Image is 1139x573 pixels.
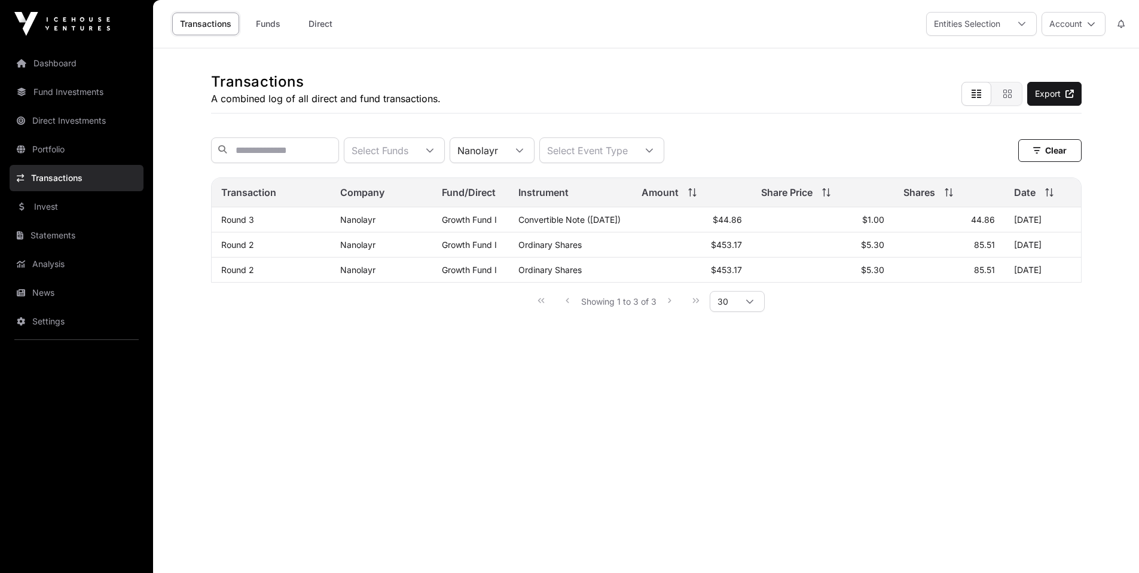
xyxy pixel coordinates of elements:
[518,215,621,225] span: Convertible Note ([DATE])
[862,215,884,225] span: $1.00
[10,79,143,105] a: Fund Investments
[340,185,384,200] span: Company
[632,207,751,232] td: $44.86
[244,13,292,35] a: Funds
[221,265,254,275] a: Round 2
[632,258,751,283] td: $453.17
[442,265,497,275] a: Growth Fund I
[1079,516,1139,573] iframe: Chat Widget
[221,240,254,250] a: Round 2
[340,240,375,250] a: Nanolayr
[10,222,143,249] a: Statements
[450,138,505,163] div: Nanolayr
[297,13,344,35] a: Direct
[221,185,276,200] span: Transaction
[10,308,143,335] a: Settings
[1014,185,1036,200] span: Date
[340,265,375,275] a: Nanolayr
[518,240,582,250] span: Ordinary Shares
[211,72,441,91] h1: Transactions
[442,215,497,225] a: Growth Fund I
[861,265,884,275] span: $5.30
[710,292,735,311] span: Rows per page
[927,13,1007,35] div: Entities Selection
[761,185,813,200] span: Share Price
[1004,258,1081,283] td: [DATE]
[861,240,884,250] span: $5.30
[1027,82,1082,106] a: Export
[1004,232,1081,258] td: [DATE]
[10,280,143,306] a: News
[974,240,995,250] span: 85.51
[581,296,656,307] span: Showing 1 to 3 of 3
[221,215,254,225] a: Round 3
[1004,207,1081,232] td: [DATE]
[340,215,375,225] a: Nanolayr
[344,138,416,163] div: Select Funds
[903,185,935,200] span: Shares
[1018,139,1082,162] button: Clear
[642,185,679,200] span: Amount
[10,194,143,220] a: Invest
[971,215,995,225] span: 44.86
[540,138,635,163] div: Select Event Type
[632,232,751,258] td: $453.17
[10,108,143,134] a: Direct Investments
[211,91,441,106] p: A combined log of all direct and fund transactions.
[172,13,239,35] a: Transactions
[10,50,143,76] a: Dashboard
[10,165,143,191] a: Transactions
[442,185,496,200] span: Fund/Direct
[1042,12,1106,36] button: Account
[518,265,582,275] span: Ordinary Shares
[974,265,995,275] span: 85.51
[14,12,110,36] img: Icehouse Ventures Logo
[10,251,143,277] a: Analysis
[10,136,143,163] a: Portfolio
[518,185,569,200] span: Instrument
[442,240,497,250] a: Growth Fund I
